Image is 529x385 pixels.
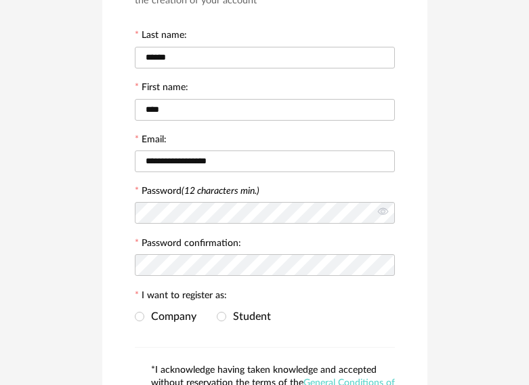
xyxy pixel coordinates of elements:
i: (12 characters min.) [182,186,259,196]
span: Student [226,311,271,322]
label: Last name: [135,31,187,43]
label: Email: [135,135,167,147]
label: Password confirmation: [135,239,241,251]
label: I want to register as: [135,291,227,303]
label: First name: [135,83,188,95]
label: Password [142,186,259,196]
span: Company [144,311,196,322]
